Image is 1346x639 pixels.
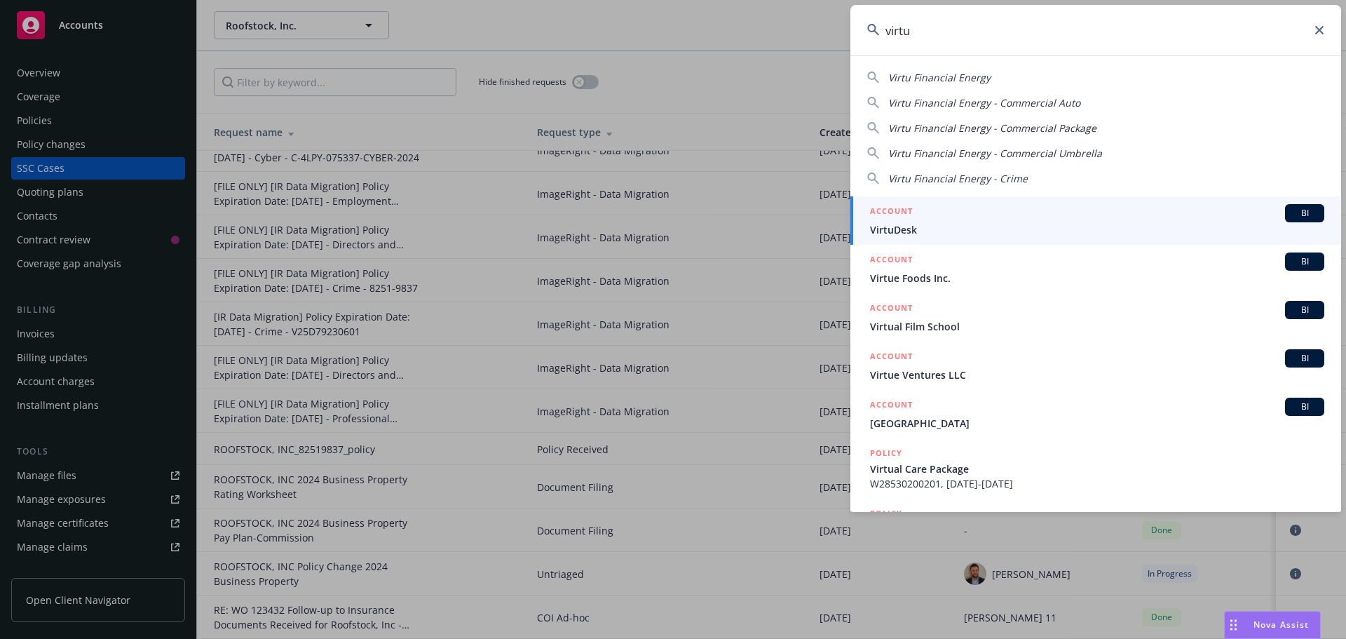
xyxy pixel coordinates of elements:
[870,506,902,520] h5: POLICY
[888,96,1080,109] span: Virtu Financial Energy - Commercial Auto
[870,349,913,366] h5: ACCOUNT
[870,319,1324,334] span: Virtual Film School
[850,293,1341,342] a: ACCOUNTBIVirtual Film School
[850,342,1341,390] a: ACCOUNTBIVirtue Ventures LLC
[870,462,1324,476] span: Virtual Care Package
[850,245,1341,293] a: ACCOUNTBIVirtue Foods Inc.
[870,204,913,221] h5: ACCOUNT
[1291,352,1319,365] span: BI
[870,416,1324,431] span: [GEOGRAPHIC_DATA]
[870,476,1324,491] span: W28530200201, [DATE]-[DATE]
[870,398,913,415] h5: ACCOUNT
[1291,401,1319,413] span: BI
[870,271,1324,285] span: Virtue Foods Inc.
[850,438,1341,499] a: POLICYVirtual Care PackageW28530200201, [DATE]-[DATE]
[870,446,902,460] h5: POLICY
[888,172,1028,185] span: Virtu Financial Energy - Crime
[870,301,913,318] h5: ACCOUNT
[888,147,1102,160] span: Virtu Financial Energy - Commercial Umbrella
[1291,207,1319,220] span: BI
[888,71,991,84] span: Virtu Financial Energy
[850,5,1341,55] input: Search...
[1291,304,1319,316] span: BI
[870,222,1324,237] span: VirtuDesk
[870,253,913,269] h5: ACCOUNT
[1253,619,1309,631] span: Nova Assist
[1224,611,1321,639] button: Nova Assist
[850,390,1341,438] a: ACCOUNTBI[GEOGRAPHIC_DATA]
[1225,612,1242,638] div: Drag to move
[870,368,1324,382] span: Virtue Ventures LLC
[1291,255,1319,268] span: BI
[888,121,1096,135] span: Virtu Financial Energy - Commercial Package
[850,499,1341,559] a: POLICY
[850,196,1341,245] a: ACCOUNTBIVirtuDesk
